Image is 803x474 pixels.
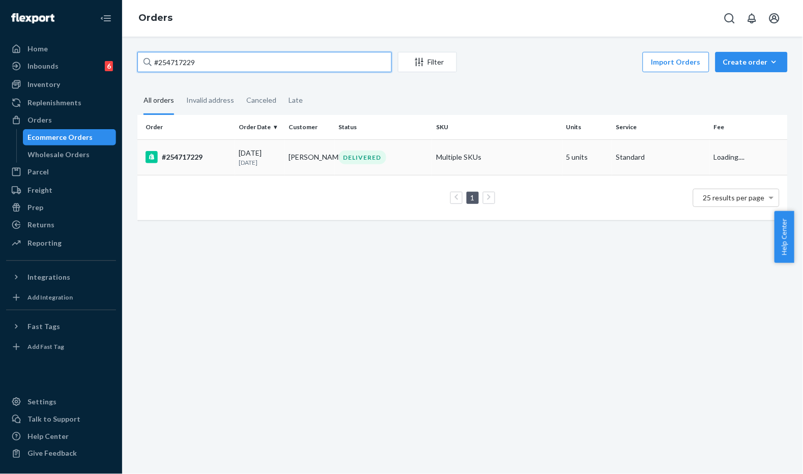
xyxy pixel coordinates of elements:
td: Loading.... [710,139,788,175]
div: Filter [398,57,456,67]
div: Wholesale Orders [28,150,90,160]
div: Freight [27,185,52,195]
div: Fast Tags [27,321,60,332]
div: Add Integration [27,293,73,302]
a: Inbounds6 [6,58,116,74]
a: Add Integration [6,289,116,306]
th: Status [335,115,433,139]
button: Close Navigation [96,8,116,28]
th: SKU [432,115,562,139]
button: Help Center [775,211,794,263]
div: [DATE] [239,148,281,167]
div: Give Feedback [27,449,77,459]
div: Invalid address [186,87,234,113]
button: Fast Tags [6,318,116,335]
button: Open Search Box [720,8,740,28]
p: [DATE] [239,158,281,167]
p: Standard [616,152,706,162]
a: Freight [6,182,116,198]
div: Integrations [27,272,70,282]
a: Reporting [6,235,116,251]
div: Settings [27,397,56,407]
a: Ecommerce Orders [23,129,117,145]
div: Orders [27,115,52,125]
div: Returns [27,220,54,230]
div: Canceled [246,87,276,113]
div: DELIVERED [339,151,386,164]
a: Orders [6,112,116,128]
a: Page 1 is your current page [469,193,477,202]
a: Prep [6,199,116,216]
div: Talk to Support [27,414,80,424]
button: Open account menu [764,8,785,28]
img: Flexport logo [11,13,54,23]
div: Parcel [27,167,49,177]
div: Prep [27,202,43,213]
td: 5 units [562,139,612,175]
div: Late [289,87,303,113]
div: Ecommerce Orders [28,132,93,142]
div: Customer [289,123,331,131]
div: Create order [723,57,780,67]
a: Talk to Support [6,411,116,427]
a: Help Center [6,428,116,445]
a: Parcel [6,164,116,180]
a: Home [6,41,116,57]
th: Units [562,115,612,139]
div: Help Center [27,431,69,441]
div: All orders [144,87,174,115]
div: Add Fast Tag [27,342,64,351]
ol: breadcrumbs [130,4,181,33]
div: Replenishments [27,98,81,108]
th: Order [137,115,235,139]
a: Wholesale Orders [23,146,117,163]
th: Service [612,115,710,139]
a: Replenishments [6,95,116,111]
a: Inventory [6,76,116,93]
div: 6 [105,61,113,71]
span: 25 results per page [703,193,765,202]
a: Returns [6,217,116,233]
a: Settings [6,394,116,410]
button: Import Orders [643,52,709,72]
a: Add Fast Tag [6,339,116,355]
button: Filter [398,52,457,72]
div: Reporting [27,238,62,248]
button: Open notifications [742,8,762,28]
td: Multiple SKUs [432,139,562,175]
div: Inventory [27,79,60,90]
td: [PERSON_NAME] [285,139,335,175]
button: Integrations [6,269,116,285]
a: Orders [138,12,173,23]
input: Search orders [137,52,392,72]
div: #254717229 [146,151,231,163]
div: Home [27,44,48,54]
button: Give Feedback [6,446,116,462]
th: Fee [710,115,788,139]
th: Order Date [235,115,285,139]
div: Inbounds [27,61,59,71]
button: Create order [715,52,788,72]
